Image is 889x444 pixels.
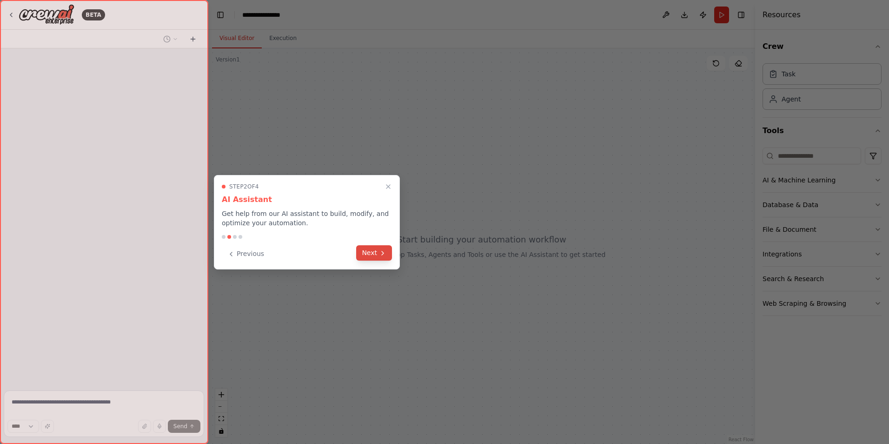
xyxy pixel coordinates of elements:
[222,246,270,262] button: Previous
[229,183,259,190] span: Step 2 of 4
[383,181,394,192] button: Close walkthrough
[222,209,392,228] p: Get help from our AI assistant to build, modify, and optimize your automation.
[222,194,392,205] h3: AI Assistant
[214,8,227,21] button: Hide left sidebar
[356,245,392,261] button: Next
